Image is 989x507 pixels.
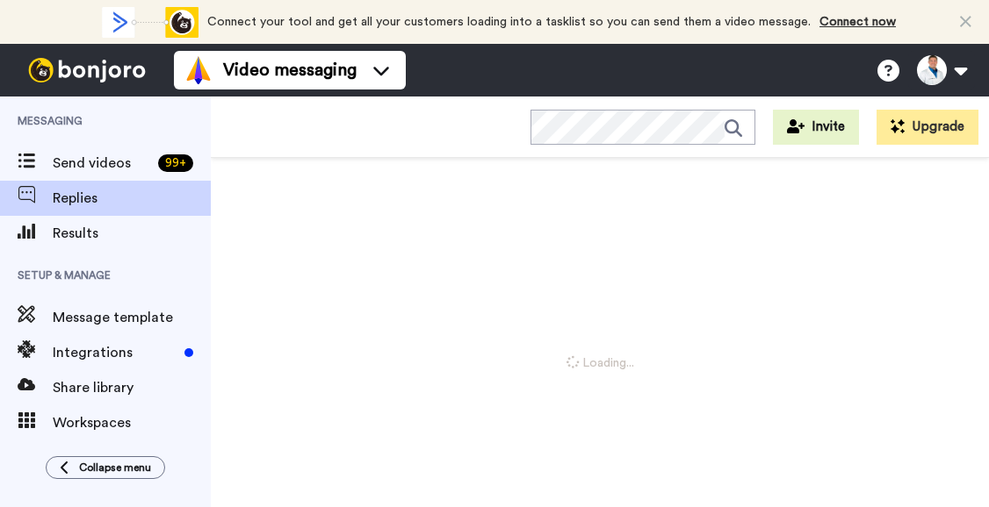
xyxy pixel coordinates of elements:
img: vm-color.svg [184,56,213,84]
span: Connect your tool and get all your customers loading into a tasklist so you can send them a video... [207,16,811,28]
button: Collapse menu [46,456,165,479]
div: animation [102,7,199,38]
span: Loading... [567,354,634,372]
span: Collapse menu [79,461,151,475]
img: bj-logo-header-white.svg [21,58,153,82]
span: Replies [53,188,211,209]
span: Share library [53,377,211,398]
button: Upgrade [877,110,978,145]
span: Results [53,223,211,244]
span: Workspaces [53,412,211,433]
div: 99 + [158,154,193,172]
button: Invite [773,110,859,145]
span: Video messaging [223,58,357,82]
span: Integrations [53,342,177,363]
span: Message template [53,307,211,328]
a: Connect now [819,16,896,28]
span: Send videos [53,153,151,174]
